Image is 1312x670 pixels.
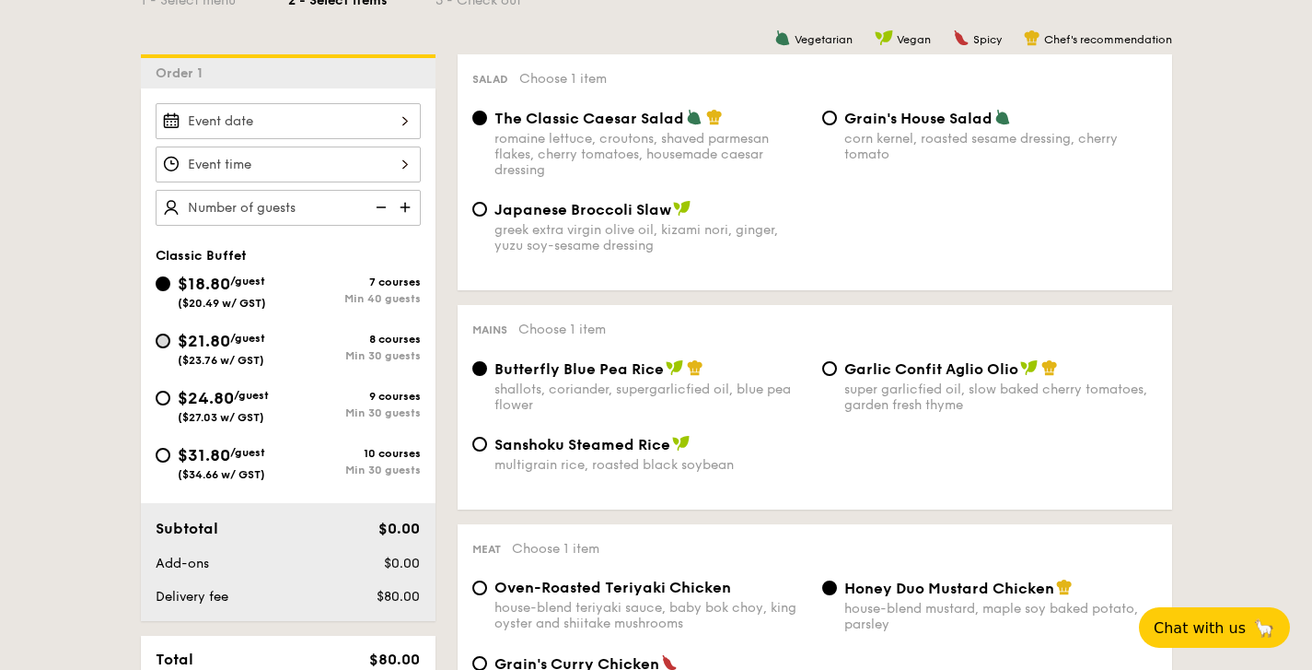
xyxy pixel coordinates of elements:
[234,389,269,402] span: /guest
[666,359,684,376] img: icon-vegan.f8ff3823.svg
[519,71,607,87] span: Choose 1 item
[494,600,807,631] div: house-blend teriyaki sauce, baby bok choy, king oyster and shiitake mushrooms
[686,109,702,125] img: icon-vegetarian.fe4039eb.svg
[897,33,931,46] span: Vegan
[774,29,791,46] img: icon-vegetarian.fe4039eb.svg
[1056,579,1073,595] img: icon-chef-hat.a58ddaea.svg
[156,448,170,463] input: $31.80/guest($34.66 w/ GST)10 coursesMin 30 guests
[494,457,807,473] div: multigrain rice, roasted black soybean
[1020,359,1039,376] img: icon-vegan.f8ff3823.svg
[156,147,421,182] input: Event time
[822,581,837,595] input: Honey Duo Mustard Chickenhouse-blend mustard, maple soy baked potato, parsley
[178,331,230,351] span: $21.80
[156,391,170,406] input: $24.80/guest($27.03 w/ GST)9 coursesMin 30 guests
[494,201,671,218] span: Japanese Broccoli Slaw
[288,333,421,346] div: 8 courses
[795,33,853,46] span: Vegetarian
[230,332,265,345] span: /guest
[994,109,1011,125] img: icon-vegetarian.fe4039eb.svg
[288,447,421,460] div: 10 courses
[178,445,230,465] span: $31.80
[288,464,421,476] div: Min 30 guests
[288,276,421,288] div: 7 courses
[377,589,420,605] span: $80.00
[844,601,1157,632] div: house-blend mustard, maple soy baked potato, parsley
[366,190,393,225] img: icon-reduce.1d2dbef1.svg
[156,651,193,668] span: Total
[156,103,421,139] input: Event date
[472,437,487,452] input: Sanshoku Steamed Ricemultigrain rice, roasted black soybean
[288,406,421,419] div: Min 30 guests
[472,361,487,376] input: Butterfly Blue Pea Riceshallots, coriander, supergarlicfied oil, blue pea flower
[1024,29,1040,46] img: icon-chef-hat.a58ddaea.svg
[178,354,264,367] span: ($23.76 w/ GST)
[518,322,606,337] span: Choose 1 item
[673,200,691,217] img: icon-vegan.f8ff3823.svg
[844,360,1018,378] span: Garlic Confit Aglio Olio
[672,435,691,452] img: icon-vegan.f8ff3823.svg
[230,446,265,459] span: /guest
[844,580,1054,597] span: Honey Duo Mustard Chicken
[384,556,420,571] span: $0.00
[472,323,507,336] span: Mains
[973,33,1002,46] span: Spicy
[1154,619,1246,637] span: Chat with us
[494,579,731,596] span: Oven-Roasted Teriyaki Chicken
[1253,617,1275,639] span: 🦙
[844,131,1157,162] div: corn kernel, roasted sesame dressing, cherry tomato
[378,520,420,537] span: $0.00
[512,541,599,557] span: Choose 1 item
[178,411,264,424] span: ($27.03 w/ GST)
[472,111,487,125] input: The Classic Caesar Saladromaine lettuce, croutons, shaved parmesan flakes, cherry tomatoes, house...
[156,248,247,264] span: Classic Buffet
[178,388,234,408] span: $24.80
[178,297,266,310] span: ($20.49 w/ GST)
[706,109,723,125] img: icon-chef-hat.a58ddaea.svg
[494,131,807,178] div: romaine lettuce, croutons, shaved parmesan flakes, cherry tomatoes, housemade caesar dressing
[472,73,508,86] span: Salad
[494,436,670,453] span: Sanshoku Steamed Rice
[494,222,807,253] div: greek extra virgin olive oil, kizami nori, ginger, yuzu soy-sesame dressing
[494,110,684,127] span: The Classic Caesar Salad
[472,202,487,217] input: Japanese Broccoli Slawgreek extra virgin olive oil, kizami nori, ginger, yuzu soy-sesame dressing
[822,361,837,376] input: Garlic Confit Aglio Oliosuper garlicfied oil, slow baked cherry tomatoes, garden fresh thyme
[156,276,170,291] input: $18.80/guest($20.49 w/ GST)7 coursesMin 40 guests
[1044,33,1172,46] span: Chef's recommendation
[1139,607,1290,648] button: Chat with us🦙
[369,651,420,668] span: $80.00
[687,359,703,376] img: icon-chef-hat.a58ddaea.svg
[156,589,228,605] span: Delivery fee
[844,110,993,127] span: Grain's House Salad
[156,65,210,81] span: Order 1
[156,520,218,537] span: Subtotal
[494,382,807,413] div: shallots, coriander, supergarlicfied oil, blue pea flower
[393,190,421,225] img: icon-add.58712e84.svg
[822,111,837,125] input: Grain's House Saladcorn kernel, roasted sesame dressing, cherry tomato
[494,360,664,378] span: Butterfly Blue Pea Rice
[156,334,170,348] input: $21.80/guest($23.76 w/ GST)8 coursesMin 30 guests
[230,275,265,288] span: /guest
[875,29,893,46] img: icon-vegan.f8ff3823.svg
[178,274,230,294] span: $18.80
[288,349,421,362] div: Min 30 guests
[156,190,421,226] input: Number of guests
[844,382,1157,413] div: super garlicfied oil, slow baked cherry tomatoes, garden fresh thyme
[156,556,209,571] span: Add-ons
[288,390,421,403] div: 9 courses
[472,543,501,556] span: Meat
[178,468,265,481] span: ($34.66 w/ GST)
[472,581,487,595] input: Oven-Roasted Teriyaki Chickenhouse-blend teriyaki sauce, baby bok choy, king oyster and shiitake ...
[953,29,969,46] img: icon-spicy.37a8142b.svg
[1041,359,1058,376] img: icon-chef-hat.a58ddaea.svg
[288,292,421,305] div: Min 40 guests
